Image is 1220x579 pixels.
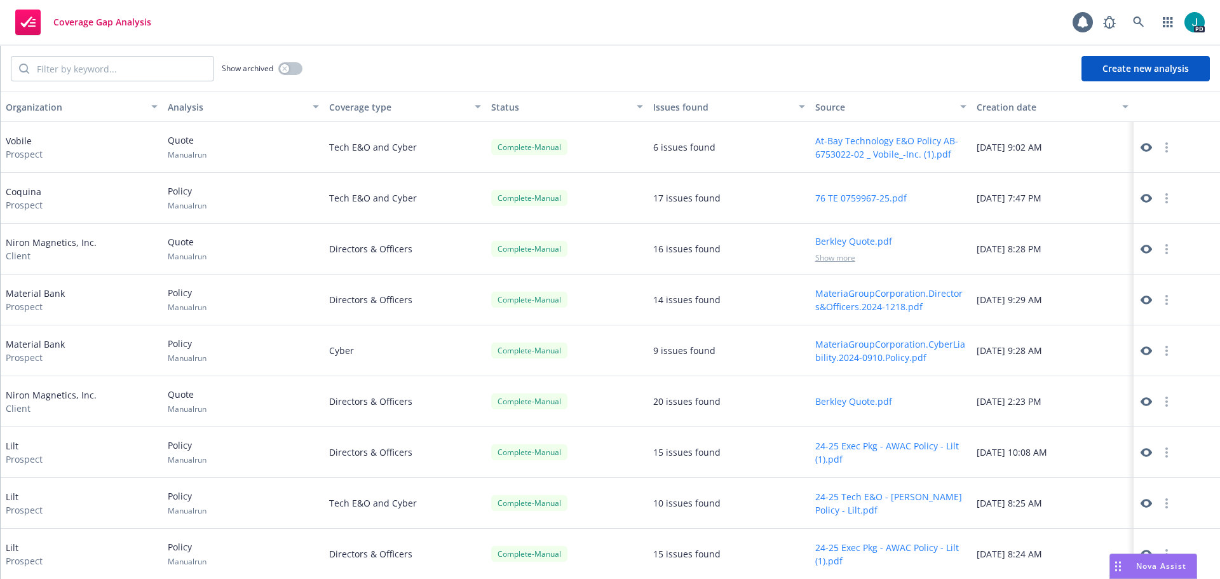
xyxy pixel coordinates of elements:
[491,546,567,562] div: Complete - Manual
[222,63,273,74] span: Show archived
[491,444,567,460] div: Complete - Manual
[163,92,325,122] button: Analysis
[6,402,97,415] span: Client
[6,503,43,517] span: Prospect
[168,556,207,567] span: Manual run
[815,439,967,466] button: 24-25 Exec Pkg - AWAC Policy - Lilt (1).pdf
[815,252,855,263] span: Show more
[653,446,721,459] div: 15 issues found
[972,376,1134,427] div: [DATE] 2:23 PM
[815,100,953,114] div: Source
[6,439,43,466] div: Lilt
[1,92,163,122] button: Organization
[6,236,97,262] div: Niron Magnetics, Inc.
[6,147,43,161] span: Prospect
[977,100,1115,114] div: Creation date
[653,547,721,561] div: 15 issues found
[324,173,486,224] div: Tech E&O and Cyber
[324,224,486,275] div: Directors & Officers
[6,490,43,517] div: Lilt
[491,343,567,358] div: Complete - Manual
[168,184,207,211] div: Policy
[1126,10,1151,35] a: Search
[653,344,715,357] div: 9 issues found
[168,302,207,313] span: Manual run
[6,198,43,212] span: Prospect
[491,393,567,409] div: Complete - Manual
[491,241,567,257] div: Complete - Manual
[972,275,1134,325] div: [DATE] 9:29 AM
[815,337,967,364] button: MateriaGroupCorporation.CyberLiability.2024-0910.Policy.pdf
[486,92,648,122] button: Status
[648,92,810,122] button: Issues found
[168,388,207,414] div: Quote
[168,489,207,516] div: Policy
[815,235,892,248] button: Berkley Quote.pdf
[1081,56,1210,81] button: Create new analysis
[168,439,207,465] div: Policy
[168,505,207,516] span: Manual run
[29,57,213,81] input: Filter by keyword...
[168,235,207,262] div: Quote
[653,293,721,306] div: 14 issues found
[815,191,907,205] button: 76 TE 0759967-25.pdf
[6,134,43,161] div: Vobile
[1110,554,1126,578] div: Drag to move
[168,540,207,567] div: Policy
[972,122,1134,173] div: [DATE] 9:02 AM
[972,427,1134,478] div: [DATE] 10:08 AM
[815,287,967,313] button: MateriaGroupCorporation.Directors&Officers.2024-1218.pdf
[168,404,207,414] span: Manual run
[653,100,791,114] div: Issues found
[815,490,967,517] button: 24-25 Tech E&O - [PERSON_NAME] Policy - Lilt.pdf
[168,337,207,364] div: Policy
[324,325,486,376] div: Cyber
[972,92,1134,122] button: Creation date
[324,275,486,325] div: Directors & Officers
[1109,554,1197,579] button: Nova Assist
[324,376,486,427] div: Directors & Officers
[324,427,486,478] div: Directors & Officers
[6,300,65,313] span: Prospect
[653,140,715,154] div: 6 issues found
[329,100,467,114] div: Coverage type
[653,395,721,408] div: 20 issues found
[324,478,486,529] div: Tech E&O and Cyber
[6,185,43,212] div: Coquina
[6,287,65,313] div: Material Bank
[1155,10,1181,35] a: Switch app
[1136,561,1186,571] span: Nova Assist
[972,173,1134,224] div: [DATE] 7:47 PM
[653,496,721,510] div: 10 issues found
[491,495,567,511] div: Complete - Manual
[6,100,144,114] div: Organization
[491,190,567,206] div: Complete - Manual
[972,478,1134,529] div: [DATE] 8:25 AM
[1184,12,1205,32] img: photo
[972,325,1134,376] div: [DATE] 9:28 AM
[491,100,629,114] div: Status
[19,64,29,74] svg: Search
[653,242,721,255] div: 16 issues found
[10,4,156,40] a: Coverage Gap Analysis
[168,353,207,364] span: Manual run
[6,388,97,415] div: Niron Magnetics, Inc.
[168,454,207,465] span: Manual run
[815,541,967,568] button: 24-25 Exec Pkg - AWAC Policy - Lilt (1).pdf
[491,292,567,308] div: Complete - Manual
[810,92,972,122] button: Source
[972,224,1134,275] div: [DATE] 8:28 PM
[6,554,43,568] span: Prospect
[168,251,207,262] span: Manual run
[6,541,43,568] div: Lilt
[6,337,65,364] div: Material Bank
[168,149,207,160] span: Manual run
[6,351,65,364] span: Prospect
[168,100,306,114] div: Analysis
[815,134,967,161] button: At-Bay Technology E&O Policy AB-6753022-02 _ Vobile_-Inc. (1).pdf
[324,92,486,122] button: Coverage type
[6,453,43,466] span: Prospect
[53,17,151,27] span: Coverage Gap Analysis
[168,200,207,211] span: Manual run
[1097,10,1122,35] a: Report a Bug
